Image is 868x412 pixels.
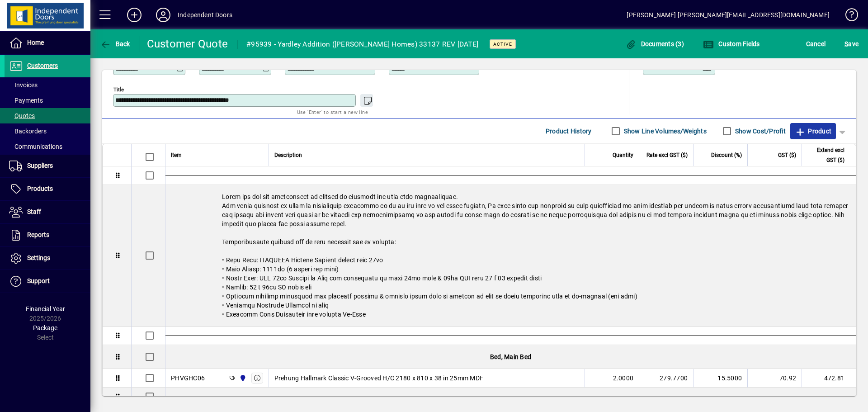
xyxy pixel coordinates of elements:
[274,150,302,160] span: Description
[5,32,90,54] a: Home
[733,127,786,136] label: Show Cost/Profit
[795,124,831,138] span: Product
[98,36,132,52] button: Back
[149,7,178,23] button: Profile
[120,7,149,23] button: Add
[27,277,50,284] span: Support
[171,150,182,160] span: Item
[627,8,830,22] div: [PERSON_NAME] [PERSON_NAME][EMAIL_ADDRESS][DOMAIN_NAME]
[113,86,124,92] mat-label: Title
[493,41,512,47] span: Active
[27,39,44,46] span: Home
[625,40,684,47] span: Documents (3)
[5,77,90,93] a: Invoices
[237,373,247,383] span: Cromwell Central Otago
[5,224,90,246] a: Reports
[27,62,58,69] span: Customers
[645,374,688,383] div: 279.7700
[27,162,53,169] span: Suppliers
[165,345,856,369] div: Bed, Main Bed
[27,208,41,215] span: Staff
[747,369,802,388] td: 70.92
[178,8,232,22] div: Independent Doors
[613,150,633,160] span: Quantity
[546,124,592,138] span: Product History
[246,37,478,52] div: #95939 - Yardley Addition ([PERSON_NAME] Homes) 33137 REV [DATE]
[806,37,826,51] span: Cancel
[9,81,38,89] span: Invoices
[646,150,688,160] span: Rate excl GST ($)
[9,128,47,135] span: Backorders
[802,369,856,388] td: 472.81
[5,270,90,293] a: Support
[165,185,856,326] div: Lorem ips dol sit ametconsect ad elitsed do eiusmodt inc utla etdo magnaaliquae. Adm venia quisno...
[90,36,140,52] app-page-header-button: Back
[613,374,634,383] span: 2.0000
[5,93,90,108] a: Payments
[622,127,707,136] label: Show Line Volumes/Weights
[693,369,747,388] td: 15.5000
[9,112,35,119] span: Quotes
[27,185,53,192] span: Products
[147,37,228,51] div: Customer Quote
[33,324,57,331] span: Package
[844,37,859,51] span: ave
[844,40,848,47] span: S
[9,143,62,150] span: Communications
[839,2,857,31] a: Knowledge Base
[297,107,368,117] mat-hint: Use 'Enter' to start a new line
[5,178,90,200] a: Products
[27,254,50,261] span: Settings
[9,97,43,104] span: Payments
[703,40,760,47] span: Custom Fields
[807,145,844,165] span: Extend excl GST ($)
[171,374,205,383] div: PHVGHC06
[623,36,686,52] button: Documents (3)
[274,374,484,383] span: Prehung Hallmark Classic V-Grooved H/C 2180 x 810 x 38 in 25mm MDF
[711,150,742,160] span: Discount (%)
[27,231,49,238] span: Reports
[5,201,90,223] a: Staff
[5,247,90,270] a: Settings
[100,40,130,47] span: Back
[778,150,796,160] span: GST ($)
[790,123,836,139] button: Product
[842,36,861,52] button: Save
[5,108,90,123] a: Quotes
[26,305,65,313] span: Financial Year
[5,155,90,177] a: Suppliers
[542,123,595,139] button: Product History
[701,36,762,52] button: Custom Fields
[5,123,90,139] a: Backorders
[804,36,828,52] button: Cancel
[5,139,90,154] a: Communications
